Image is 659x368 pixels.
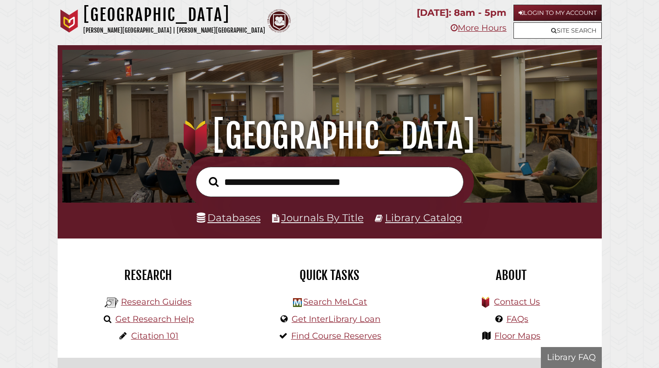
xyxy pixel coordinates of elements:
h2: About [427,267,595,283]
p: [DATE]: 8am - 5pm [417,5,506,21]
a: Login to My Account [513,5,602,21]
img: Calvin University [58,9,81,33]
a: Floor Maps [494,331,540,341]
img: Hekman Library Logo [105,296,119,310]
a: Find Course Reserves [291,331,381,341]
a: Get InterLibrary Loan [292,314,380,324]
p: [PERSON_NAME][GEOGRAPHIC_DATA] | [PERSON_NAME][GEOGRAPHIC_DATA] [83,25,265,36]
a: Citation 101 [131,331,179,341]
a: Get Research Help [115,314,194,324]
img: Calvin Theological Seminary [267,9,291,33]
a: Search MeLCat [303,297,367,307]
a: Contact Us [494,297,540,307]
h2: Research [65,267,232,283]
h2: Quick Tasks [246,267,413,283]
a: Journals By Title [281,211,364,224]
a: Databases [197,211,260,224]
a: More Hours [451,23,506,33]
button: Search [204,174,223,189]
a: Library Catalog [385,211,462,224]
h1: [GEOGRAPHIC_DATA] [72,116,587,157]
h1: [GEOGRAPHIC_DATA] [83,5,265,25]
i: Search [209,177,219,187]
a: FAQs [506,314,528,324]
a: Research Guides [121,297,192,307]
img: Hekman Library Logo [293,298,302,307]
a: Site Search [513,22,602,39]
